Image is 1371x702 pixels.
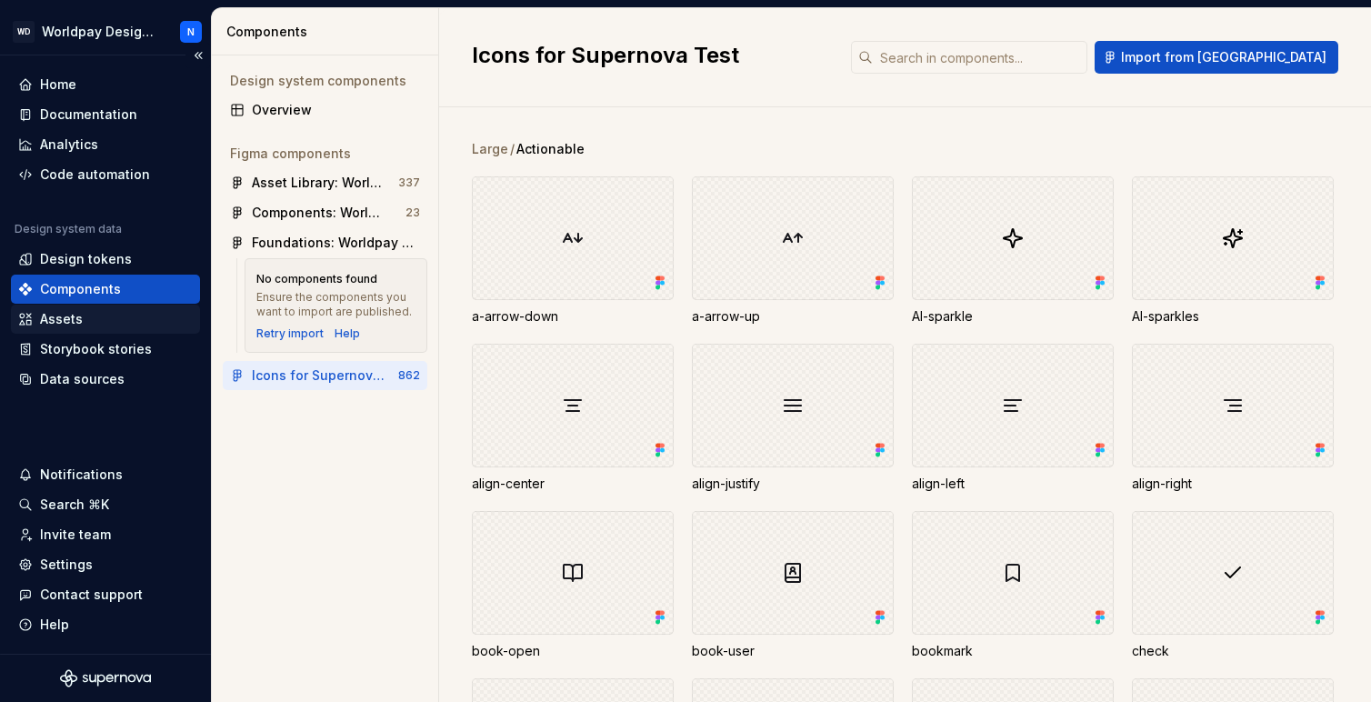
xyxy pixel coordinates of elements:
[912,475,1114,493] div: align-left
[11,550,200,579] a: Settings
[11,610,200,639] button: Help
[40,310,83,328] div: Assets
[11,520,200,549] a: Invite team
[11,130,200,159] a: Analytics
[42,23,158,41] div: Worldpay Design System
[40,75,76,94] div: Home
[1132,176,1334,326] div: AI-sparkles
[912,176,1114,326] div: AI-sparkle
[223,228,427,257] a: Foundations: Worldpay Design System
[11,580,200,609] button: Contact support
[692,176,894,326] div: a-arrow-up
[256,326,324,341] button: Retry import
[1132,344,1334,493] div: align-right
[912,307,1114,326] div: AI-sparkle
[11,335,200,364] a: Storybook stories
[60,669,151,687] svg: Supernova Logo
[692,344,894,493] div: align-justify
[11,490,200,519] button: Search ⌘K
[256,272,377,286] div: No components found
[692,511,894,660] div: book-user
[912,642,1114,660] div: bookmark
[11,100,200,129] a: Documentation
[223,168,427,197] a: Asset Library: Worldpay Design System337
[252,234,420,252] div: Foundations: Worldpay Design System
[13,21,35,43] div: WD
[1132,307,1334,326] div: AI-sparkles
[11,275,200,304] a: Components
[11,245,200,274] a: Design tokens
[40,135,98,154] div: Analytics
[11,460,200,489] button: Notifications
[912,511,1114,660] div: bookmark
[40,280,121,298] div: Components
[11,160,200,189] a: Code automation
[472,642,674,660] div: book-open
[230,145,420,163] div: Figma components
[692,307,894,326] div: a-arrow-up
[11,365,200,394] a: Data sources
[40,496,109,514] div: Search ⌘K
[40,165,150,184] div: Code automation
[187,25,195,39] div: N
[40,250,132,268] div: Design tokens
[40,556,93,574] div: Settings
[4,12,207,51] button: WDWorldpay Design SystemN
[516,140,585,158] span: Actionable
[1132,511,1334,660] div: check
[40,105,137,124] div: Documentation
[472,475,674,493] div: align-center
[11,70,200,99] a: Home
[912,344,1114,493] div: align-left
[398,368,420,383] div: 862
[226,23,431,41] div: Components
[1095,41,1338,74] button: Import from [GEOGRAPHIC_DATA]
[510,140,515,158] span: /
[40,340,152,358] div: Storybook stories
[223,361,427,390] a: Icons for Supernova Test862
[692,475,894,493] div: align-justify
[256,290,415,319] div: Ensure the components you want to import are published.
[252,204,387,222] div: Components: Worldpay Design System
[472,344,674,493] div: align-center
[472,307,674,326] div: a-arrow-down
[405,206,420,220] div: 23
[692,642,894,660] div: book-user
[252,101,420,119] div: Overview
[223,198,427,227] a: Components: Worldpay Design System23
[40,370,125,388] div: Data sources
[40,526,111,544] div: Invite team
[873,41,1087,74] input: Search in components...
[15,222,122,236] div: Design system data
[40,586,143,604] div: Contact support
[40,466,123,484] div: Notifications
[472,41,829,70] h2: Icons for Supernova Test
[472,176,674,326] div: a-arrow-down
[223,95,427,125] a: Overview
[472,511,674,660] div: book-open
[398,175,420,190] div: 337
[230,72,420,90] div: Design system components
[472,140,508,158] div: Large
[1121,48,1326,66] span: Import from [GEOGRAPHIC_DATA]
[252,174,387,192] div: Asset Library: Worldpay Design System
[252,366,387,385] div: Icons for Supernova Test
[1132,475,1334,493] div: align-right
[335,326,360,341] a: Help
[11,305,200,334] a: Assets
[1132,642,1334,660] div: check
[185,43,211,68] button: Collapse sidebar
[40,616,69,634] div: Help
